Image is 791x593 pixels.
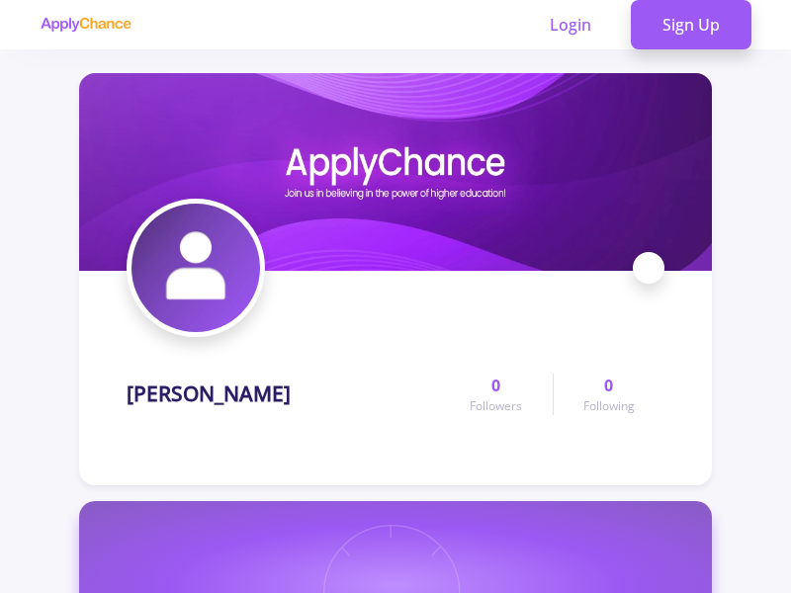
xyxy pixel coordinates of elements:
span: Followers [470,397,522,415]
span: 0 [491,374,500,397]
a: 0Followers [440,374,552,415]
span: Following [583,397,635,415]
img: Farhad Behnamcover image [79,73,712,271]
span: 0 [604,374,613,397]
a: 0Following [553,374,664,415]
img: applychance logo text only [40,17,132,33]
img: Farhad Behnamavatar [132,204,260,332]
h1: [PERSON_NAME] [127,381,291,406]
